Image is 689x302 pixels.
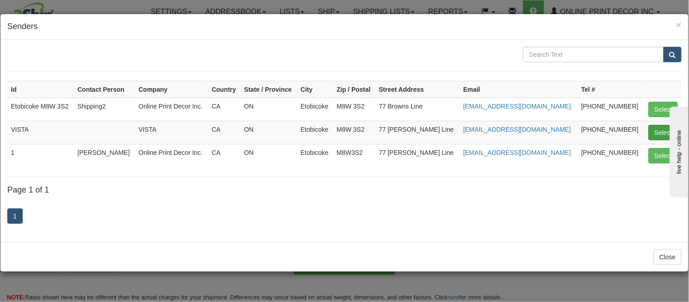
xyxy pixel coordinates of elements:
[523,47,664,62] input: Search Text
[578,144,644,167] td: [PHONE_NUMBER]
[7,208,23,224] a: 1
[333,144,375,167] td: M8W3S2
[668,104,688,197] iframe: chat widget
[241,144,297,167] td: ON
[375,81,460,98] th: Street Address
[7,186,682,195] h4: Page 1 of 1
[460,81,578,98] th: Email
[676,20,682,30] span: ×
[7,81,74,98] th: Id
[676,20,682,30] button: Close
[7,8,84,15] div: live help - online
[135,144,208,167] td: Online Print Decor Inc.
[297,144,333,167] td: Etobicoke
[649,148,678,163] button: Select
[74,144,135,167] td: [PERSON_NAME]
[74,98,135,121] td: Shipping2
[578,81,644,98] th: Tel #
[375,144,460,167] td: 77 [PERSON_NAME] Line
[208,81,241,98] th: Country
[297,98,333,121] td: Etobicoke
[333,121,375,144] td: M8W 3S2
[333,81,375,98] th: Zip / Postal
[649,125,678,140] button: Select
[208,98,241,121] td: CA
[208,144,241,167] td: CA
[7,121,74,144] td: VISTA
[649,102,678,117] button: Select
[74,81,135,98] th: Contact Person
[7,21,682,33] h4: Senders
[135,98,208,121] td: Online Print Decor Inc.
[463,126,571,133] a: [EMAIL_ADDRESS][DOMAIN_NAME]
[241,121,297,144] td: ON
[578,98,644,121] td: [PHONE_NUMBER]
[241,81,297,98] th: State / Province
[241,98,297,121] td: ON
[297,81,333,98] th: City
[208,121,241,144] td: CA
[463,149,571,156] a: [EMAIL_ADDRESS][DOMAIN_NAME]
[135,121,208,144] td: VISTA
[654,249,682,265] button: Close
[297,121,333,144] td: Etobicoke
[7,144,74,167] td: 1
[578,121,644,144] td: [PHONE_NUMBER]
[135,81,208,98] th: Company
[375,121,460,144] td: 77 [PERSON_NAME] Line
[463,103,571,110] a: [EMAIL_ADDRESS][DOMAIN_NAME]
[7,98,74,121] td: Etobicoke M8W 3S2
[375,98,460,121] td: 77 Browns Line
[333,98,375,121] td: M8W 3S2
